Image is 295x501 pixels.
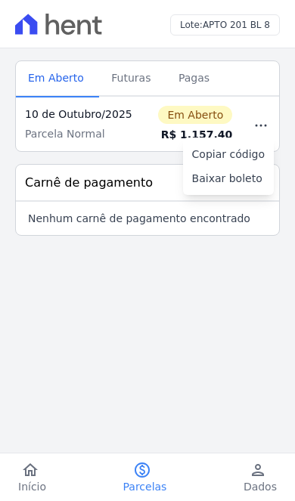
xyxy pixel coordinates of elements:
[192,147,265,162] button: Copiar código
[16,60,99,97] a: Em Aberto
[249,461,267,479] i: person
[18,479,46,494] span: Início
[105,461,185,494] a: paidParcelas
[102,63,160,93] span: Futuras
[25,174,153,192] h3: Carnê de pagamento
[123,479,167,494] span: Parcelas
[19,63,93,93] span: Em Aberto
[180,18,270,32] h3: Lote:
[225,461,295,494] a: personDados
[25,107,137,122] div: 10 de Outubro/2025
[133,461,151,479] i: paid
[203,20,270,30] span: APTO 201 BL 8
[155,127,232,142] div: R$ 1.157,40
[166,60,222,97] a: Pagas
[21,461,39,479] i: home
[28,211,250,226] p: Nenhum carnê de pagamento encontrado
[158,106,232,124] span: Em Aberto
[169,63,219,93] span: Pagas
[99,60,166,97] a: Futuras
[244,479,277,494] span: Dados
[25,126,137,141] div: Parcela Normal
